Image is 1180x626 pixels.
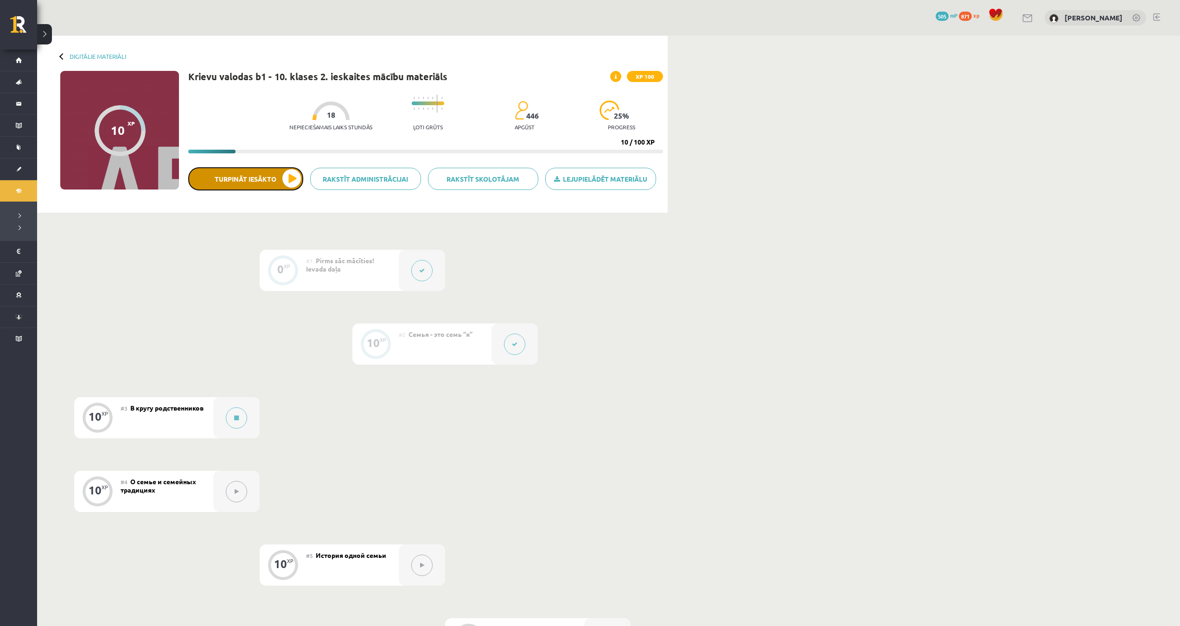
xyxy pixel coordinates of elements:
[289,124,372,130] p: Nepieciešamais laiks stundās
[327,111,335,119] span: 18
[89,486,102,494] div: 10
[1065,13,1123,22] a: [PERSON_NAME]
[515,101,528,120] img: students-c634bb4e5e11cddfef0936a35e636f08e4e9abd3cc4e673bd6f9a4125e45ecb1.svg
[936,12,949,21] span: 505
[111,123,125,137] div: 10
[614,112,630,120] span: 25 %
[423,107,424,110] img: icon-short-line-57e1e144782c952c97e751825c79c345078a6d821885a25fce030b3d8c18986b.svg
[102,485,108,490] div: XP
[277,265,284,273] div: 0
[399,331,406,338] span: #2
[959,12,984,19] a: 871 xp
[427,97,428,99] img: icon-short-line-57e1e144782c952c97e751825c79c345078a6d821885a25fce030b3d8c18986b.svg
[441,107,442,110] img: icon-short-line-57e1e144782c952c97e751825c79c345078a6d821885a25fce030b3d8c18986b.svg
[408,330,472,338] span: Семья - это семь “я”
[627,71,663,82] span: XP 100
[287,558,293,563] div: XP
[10,16,37,39] a: Rīgas 1. Tālmācības vidusskola
[432,107,433,110] img: icon-short-line-57e1e144782c952c97e751825c79c345078a6d821885a25fce030b3d8c18986b.svg
[380,337,386,342] div: XP
[367,339,380,347] div: 10
[306,256,374,273] span: Pirms sāc mācīties! Ievada daļa
[121,478,128,486] span: #4
[413,124,443,130] p: Ļoti grūts
[441,97,442,99] img: icon-short-line-57e1e144782c952c97e751825c79c345078a6d821885a25fce030b3d8c18986b.svg
[1049,14,1059,23] img: Pāvels Grišāns
[121,477,196,494] span: О семье и семейных традициях
[316,551,386,559] span: История одной семьи
[950,12,957,19] span: mP
[130,404,204,412] span: В кругу родственников
[306,552,313,559] span: #5
[306,257,313,265] span: #1
[432,97,433,99] img: icon-short-line-57e1e144782c952c97e751825c79c345078a6d821885a25fce030b3d8c18986b.svg
[128,120,135,126] span: XP
[102,411,108,416] div: XP
[427,107,428,110] img: icon-short-line-57e1e144782c952c97e751825c79c345078a6d821885a25fce030b3d8c18986b.svg
[936,12,957,19] a: 505 mP
[545,168,656,190] a: Lejupielādēt materiālu
[423,97,424,99] img: icon-short-line-57e1e144782c952c97e751825c79c345078a6d821885a25fce030b3d8c18986b.svg
[89,412,102,421] div: 10
[959,12,972,21] span: 871
[70,53,126,60] a: Digitālie materiāli
[284,264,290,269] div: XP
[526,112,539,120] span: 446
[310,168,421,190] a: Rakstīt administrācijai
[608,124,635,130] p: progress
[437,95,438,113] img: icon-long-line-d9ea69661e0d244f92f715978eff75569469978d946b2353a9bb055b3ed8787d.svg
[515,124,535,130] p: apgūst
[274,560,287,568] div: 10
[188,167,303,190] button: Turpināt iesākto
[188,71,447,82] h1: Krievu valodas b1 - 10. klases 2. ieskaites mācību materiāls
[428,168,539,190] a: Rakstīt skolotājam
[121,405,128,412] span: #3
[973,12,979,19] span: xp
[418,97,419,99] img: icon-short-line-57e1e144782c952c97e751825c79c345078a6d821885a25fce030b3d8c18986b.svg
[600,101,619,120] img: icon-progress-161ccf0a02000e728c5f80fcf4c31c7af3da0e1684b2b1d7c360e028c24a22f1.svg
[418,107,419,110] img: icon-short-line-57e1e144782c952c97e751825c79c345078a6d821885a25fce030b3d8c18986b.svg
